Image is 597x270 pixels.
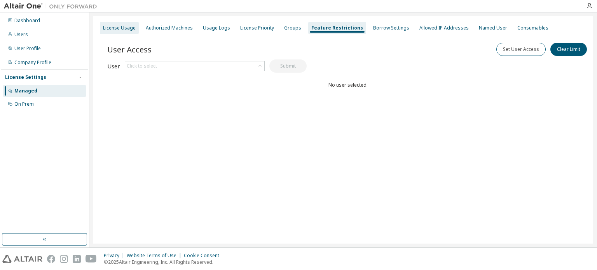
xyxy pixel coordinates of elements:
div: License Usage [103,25,136,31]
label: User [107,63,120,69]
div: Company Profile [14,59,51,66]
span: User Access [107,44,152,55]
img: instagram.svg [60,255,68,263]
div: Dashboard [14,17,40,24]
button: Submit [269,59,307,73]
img: Altair One [4,2,101,10]
div: Users [14,31,28,38]
div: Borrow Settings [373,25,409,31]
div: Consumables [517,25,548,31]
div: Authorized Machines [146,25,193,31]
div: License Settings [5,74,46,80]
img: linkedin.svg [73,255,81,263]
div: Named User [479,25,507,31]
div: No user selected. [107,82,588,88]
div: Managed [14,88,37,94]
div: Allowed IP Addresses [419,25,469,31]
div: Click to select [127,63,157,69]
div: Website Terms of Use [127,253,184,259]
div: Privacy [104,253,127,259]
button: Set User Access [496,43,546,56]
img: facebook.svg [47,255,55,263]
div: User Profile [14,45,41,52]
div: On Prem [14,101,34,107]
div: Feature Restrictions [311,25,363,31]
div: Cookie Consent [184,253,224,259]
img: youtube.svg [86,255,97,263]
div: Groups [284,25,301,31]
img: altair_logo.svg [2,255,42,263]
div: Usage Logs [203,25,230,31]
button: Clear Limit [550,43,587,56]
div: License Priority [240,25,274,31]
p: © 2025 Altair Engineering, Inc. All Rights Reserved. [104,259,224,265]
div: Click to select [125,61,264,71]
